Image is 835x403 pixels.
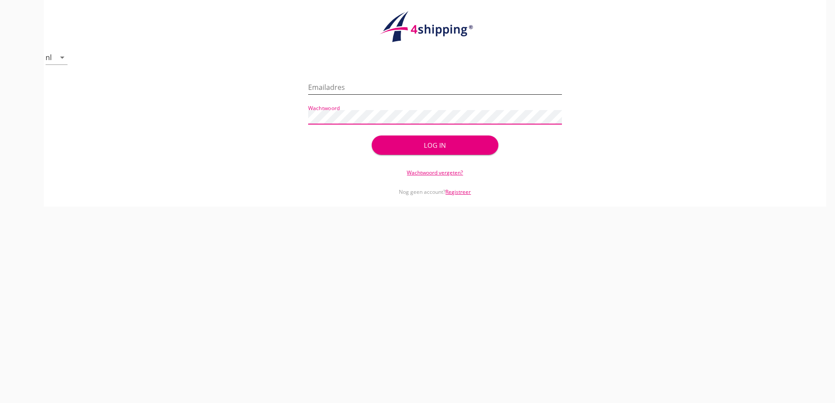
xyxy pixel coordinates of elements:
i: arrow_drop_down [57,52,68,63]
a: Registreer [445,188,471,196]
img: logo.1f945f1d.svg [378,11,492,43]
a: Wachtwoord vergeten? [407,169,463,176]
button: Log in [372,136,498,155]
input: Emailadres [308,80,562,94]
div: Nog geen account? [308,177,562,196]
div: Log in [386,140,484,150]
div: nl [46,53,52,61]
